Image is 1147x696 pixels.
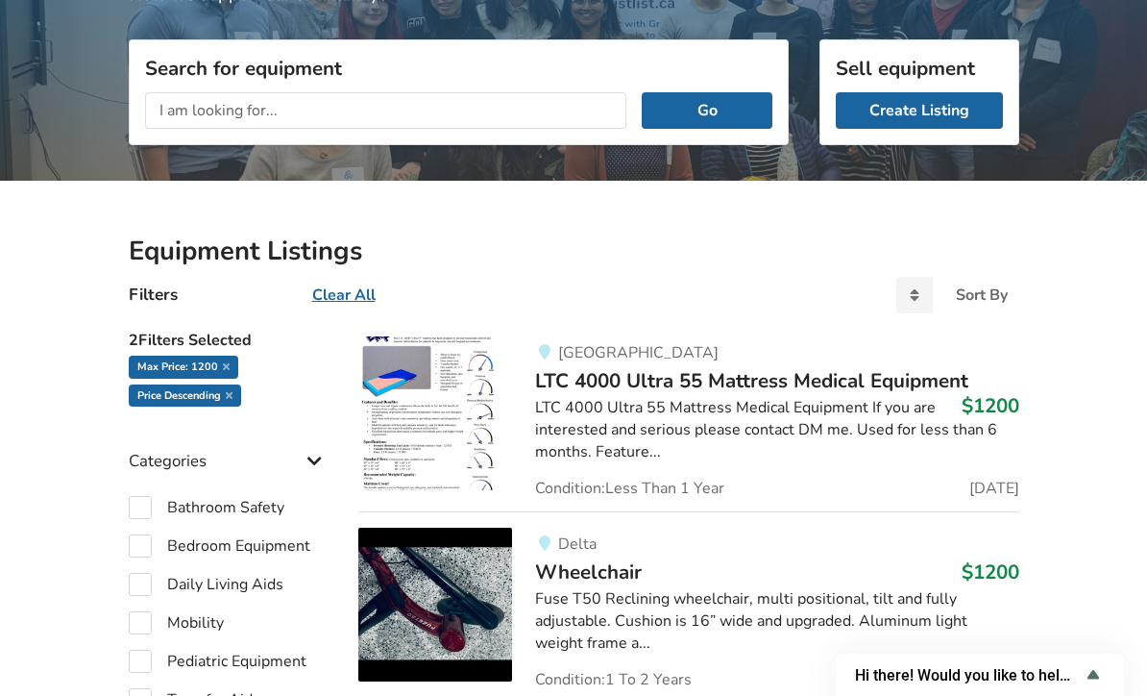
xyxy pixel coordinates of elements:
h5: 2 Filters Selected [129,321,329,356]
h3: Search for equipment [145,56,772,81]
span: [GEOGRAPHIC_DATA] [558,342,719,363]
div: LTC 4000 Ultra 55 Mattress Medical Equipment If you are interested and serious please contact DM ... [535,397,1018,463]
h4: Filters [129,284,178,306]
button: Show survey - Hi there! Would you like to help us improve AssistList? [855,663,1105,686]
div: Categories [129,412,329,481]
h3: $1200 [962,393,1019,418]
span: Delta [558,534,597,555]
span: Hi there! Would you like to help us improve AssistList? [855,666,1082,684]
u: Clear All [312,285,376,306]
h3: Sell equipment [836,56,1003,81]
span: [DATE] [969,481,1019,496]
input: I am looking for... [145,92,627,129]
div: Price descending [129,385,241,408]
label: Mobility [129,611,224,634]
button: Go [642,92,771,129]
a: Create Listing [836,92,1003,129]
img: mobility-wheelchair [358,528,512,682]
label: Daily Living Aids [129,573,283,596]
img: bedroom equipment-ltc 4000 ultra 55 mattress medical equipment [358,336,512,490]
div: Sort By [956,287,1008,303]
span: Condition: 1 To 2 Years [535,672,692,687]
div: max price: 1200 [129,356,238,379]
h2: Equipment Listings [129,235,1019,268]
span: LTC 4000 Ultra 55 Mattress Medical Equipment [535,367,968,394]
span: Wheelchair [535,559,642,585]
label: Bedroom Equipment [129,534,310,558]
h3: $1200 [962,559,1019,584]
span: Condition: Less Than 1 Year [535,481,724,496]
a: bedroom equipment-ltc 4000 ultra 55 mattress medical equipment[GEOGRAPHIC_DATA]LTC 4000 Ultra 55 ... [358,336,1018,511]
div: Fuse T50 Reclining wheelchair, multi positional, tilt and fully adjustable. Cushion is 16” wide a... [535,588,1018,655]
label: Pediatric Equipment [129,650,306,673]
label: Bathroom Safety [129,496,284,519]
